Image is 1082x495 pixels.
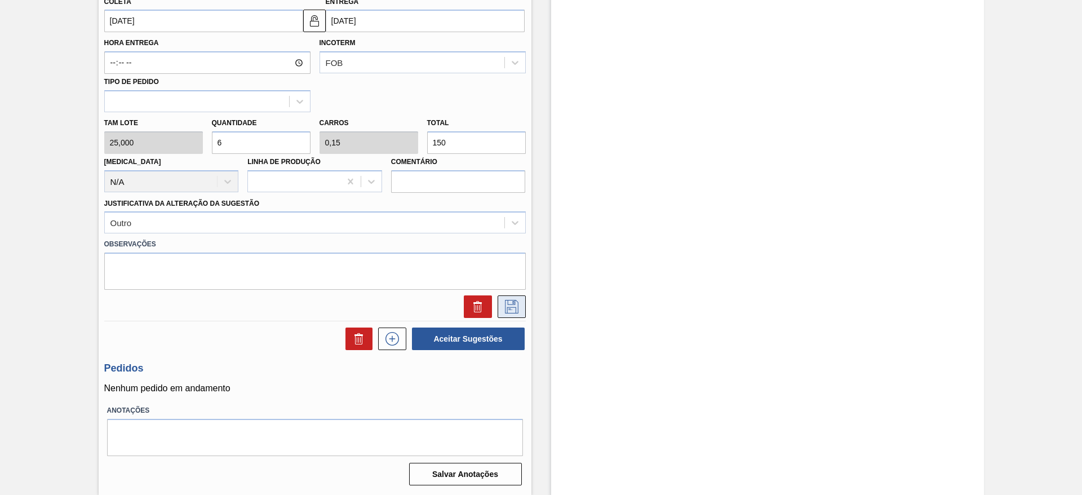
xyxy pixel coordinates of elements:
h3: Pedidos [104,363,526,374]
label: Quantidade [212,119,257,127]
label: [MEDICAL_DATA] [104,158,161,166]
div: Outro [110,218,132,228]
label: Carros [320,119,349,127]
input: dd/mm/yyyy [104,10,303,32]
label: Anotações [107,403,523,419]
p: Nenhum pedido em andamento [104,383,526,394]
div: Excluir Sugestão [458,295,492,318]
button: Aceitar Sugestões [412,328,525,350]
label: Observações [104,236,526,253]
label: Total [427,119,449,127]
label: Hora Entrega [104,35,311,51]
label: Comentário [391,154,526,170]
div: FOB [326,58,343,68]
label: Incoterm [320,39,356,47]
button: unlocked [303,10,326,32]
label: Tipo de pedido [104,78,159,86]
div: Aceitar Sugestões [406,326,526,351]
input: dd/mm/yyyy [326,10,525,32]
button: Salvar Anotações [409,463,522,485]
div: Excluir Sugestões [340,328,373,350]
div: Nova sugestão [373,328,406,350]
div: Salvar Sugestão [492,295,526,318]
label: Linha de Produção [247,158,321,166]
label: Justificativa da Alteração da Sugestão [104,200,260,207]
label: Tam lote [104,115,203,131]
img: unlocked [308,14,321,28]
